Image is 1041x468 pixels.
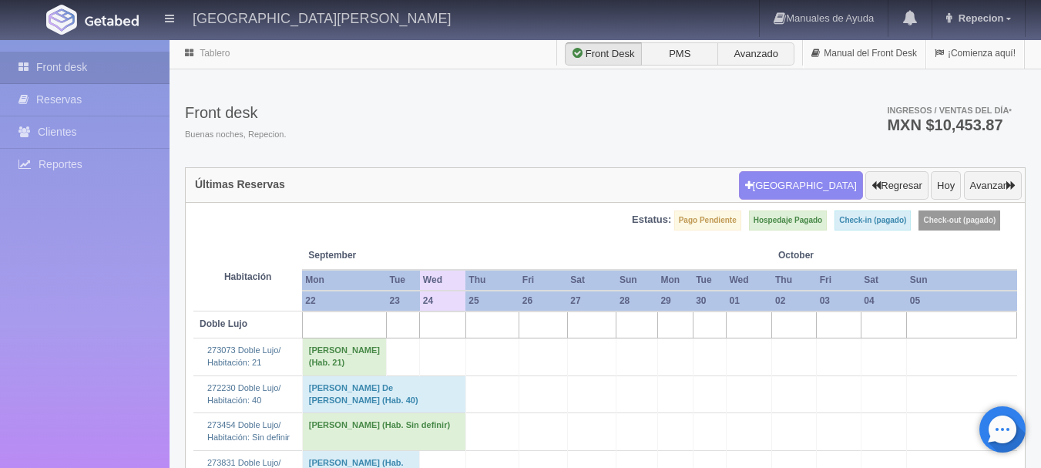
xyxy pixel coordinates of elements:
[964,171,1022,200] button: Avanzar
[207,420,290,442] a: 273454 Doble Lujo/Habitación: Sin definir
[387,270,420,291] th: Tue
[302,375,465,412] td: [PERSON_NAME] De [PERSON_NAME] (Hab. 40)
[632,213,671,227] label: Estatus:
[739,171,863,200] button: [GEOGRAPHIC_DATA]
[519,291,567,311] th: 26
[185,129,286,141] span: Buenas noches, Repecion.
[803,39,925,69] a: Manual del Front Desk
[465,291,519,311] th: 25
[726,270,771,291] th: Wed
[519,270,567,291] th: Fri
[465,270,519,291] th: Thu
[693,270,726,291] th: Tue
[772,291,817,311] th: 02
[834,210,911,231] label: Check-in (pagado)
[641,42,718,66] label: PMS
[302,413,465,450] td: [PERSON_NAME] (Hab. Sin definir)
[926,39,1024,69] a: ¡Comienza aquí!
[567,270,616,291] th: Sat
[887,117,1012,133] h3: MXN $10,453.87
[931,171,961,200] button: Hoy
[778,249,855,262] span: October
[674,210,741,231] label: Pago Pendiente
[308,249,414,262] span: September
[193,8,451,27] h4: [GEOGRAPHIC_DATA][PERSON_NAME]
[387,291,420,311] th: 23
[726,291,771,311] th: 01
[616,270,658,291] th: Sun
[420,270,465,291] th: Wed
[772,270,817,291] th: Thu
[207,383,280,405] a: 272230 Doble Lujo/Habitación: 40
[185,104,286,121] h3: Front desk
[616,291,658,311] th: 28
[918,210,1000,231] label: Check-out (pagado)
[865,171,928,200] button: Regresar
[657,291,693,311] th: 29
[567,291,616,311] th: 27
[200,318,247,329] b: Doble Lujo
[749,210,827,231] label: Hospedaje Pagado
[200,48,230,59] a: Tablero
[224,271,271,282] strong: Habitación
[887,106,1012,115] span: Ingresos / Ventas del día
[861,270,907,291] th: Sat
[657,270,693,291] th: Mon
[817,270,861,291] th: Fri
[302,338,386,375] td: [PERSON_NAME] (Hab. 21)
[195,179,285,190] h4: Últimas Reservas
[420,291,465,311] th: 24
[717,42,794,66] label: Avanzado
[46,5,77,35] img: Getabed
[907,291,1017,311] th: 05
[207,345,280,367] a: 273073 Doble Lujo/Habitación: 21
[817,291,861,311] th: 03
[302,270,386,291] th: Mon
[565,42,642,66] label: Front Desk
[302,291,386,311] th: 22
[861,291,907,311] th: 04
[907,270,1017,291] th: Sun
[955,12,1004,24] span: Repecion
[693,291,726,311] th: 30
[85,15,139,26] img: Getabed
